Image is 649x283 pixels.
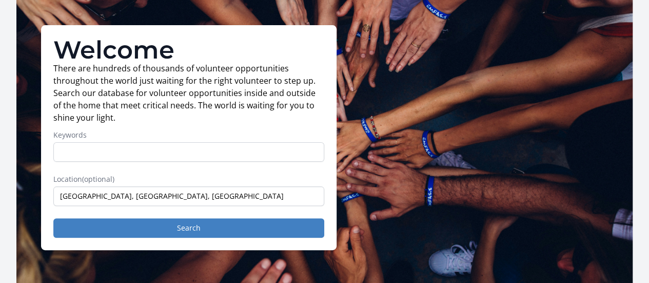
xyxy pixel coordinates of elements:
[53,37,324,62] h1: Welcome
[53,186,324,206] input: Enter a location
[53,130,324,140] label: Keywords
[82,174,114,184] span: (optional)
[53,62,324,124] p: There are hundreds of thousands of volunteer opportunities throughout the world just waiting for ...
[53,174,324,184] label: Location
[53,218,324,238] button: Search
